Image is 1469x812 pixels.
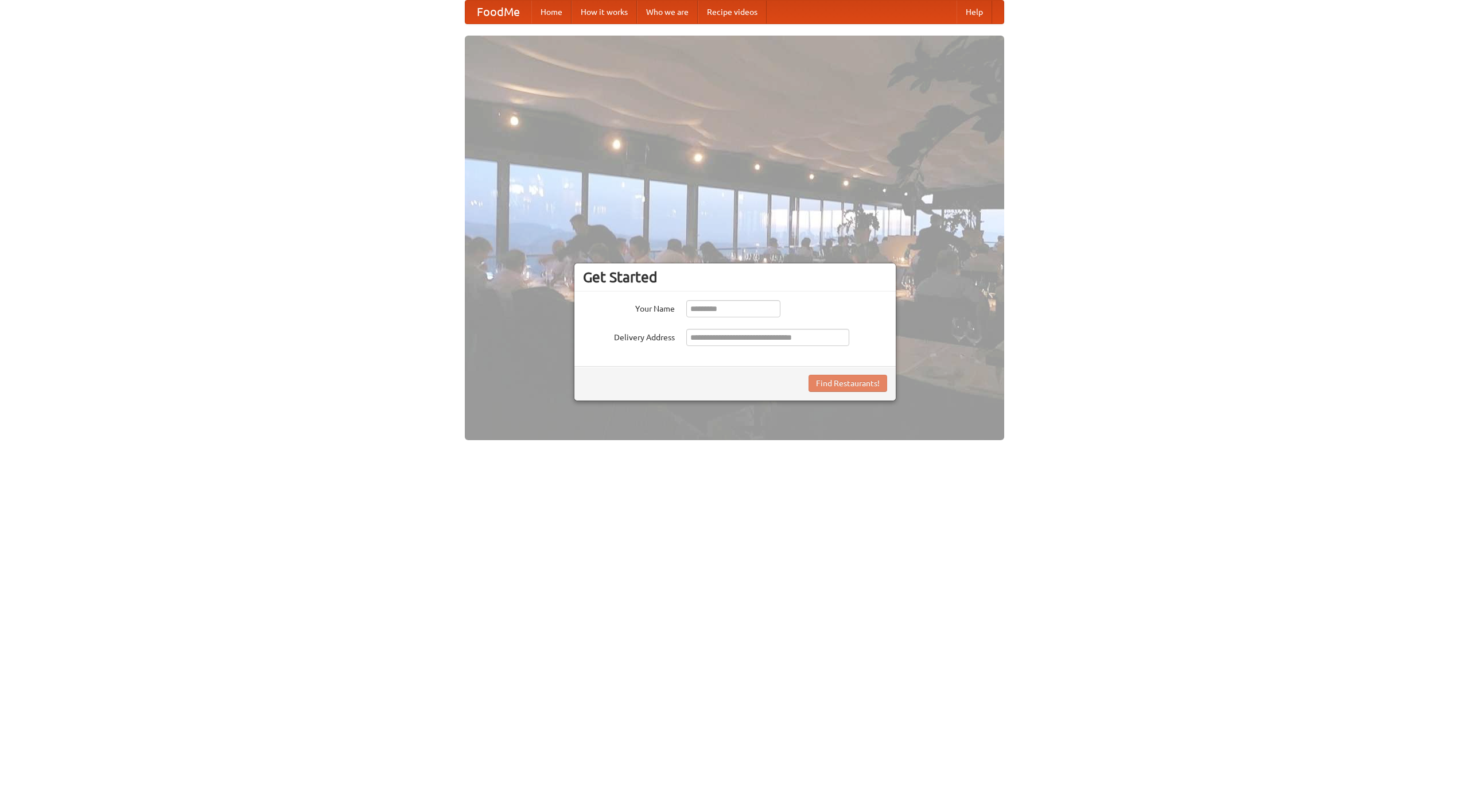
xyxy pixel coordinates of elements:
a: FoodMe [465,1,531,24]
h3: Get Started [583,269,887,286]
label: Delivery Address [583,329,675,343]
a: How it works [572,1,637,24]
button: Find Restaurants! [809,375,887,392]
a: Home [531,1,572,24]
label: Your Name [583,300,675,314]
a: Recipe videos [698,1,767,24]
a: Help [957,1,992,24]
a: Who we are [637,1,698,24]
